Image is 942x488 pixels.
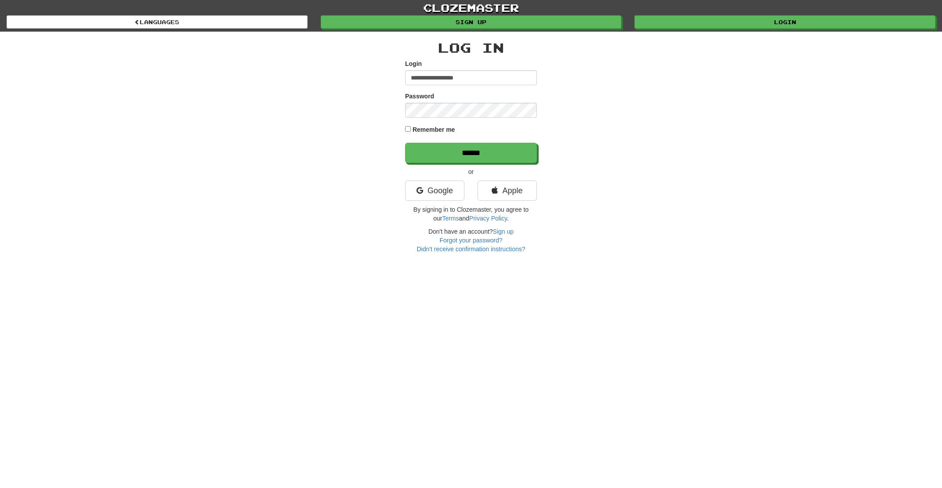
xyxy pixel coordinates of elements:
[405,181,464,201] a: Google
[405,167,537,176] p: or
[413,125,455,134] label: Remember me
[417,246,525,253] a: Didn't receive confirmation instructions?
[321,15,622,29] a: Sign up
[405,59,422,68] label: Login
[442,215,459,222] a: Terms
[439,237,502,244] a: Forgot your password?
[478,181,537,201] a: Apple
[405,205,537,223] p: By signing in to Clozemaster, you agree to our and .
[405,92,434,101] label: Password
[7,15,308,29] a: Languages
[493,228,514,235] a: Sign up
[469,215,507,222] a: Privacy Policy
[405,40,537,55] h2: Log In
[634,15,935,29] a: Login
[405,227,537,253] div: Don't have an account?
